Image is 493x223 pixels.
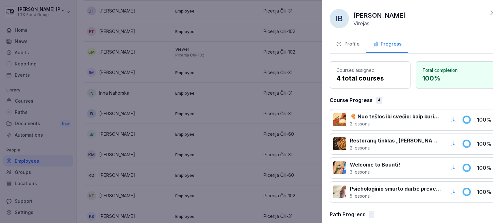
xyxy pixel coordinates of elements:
[336,67,404,73] p: Courses assigned
[477,116,493,124] p: 100 %
[422,73,490,83] p: 100 %
[350,168,400,175] p: 3 lessons
[376,97,382,104] div: 4
[372,40,402,48] div: Progress
[353,20,369,27] p: Virejas
[330,96,373,104] p: Course Progress
[350,137,442,144] p: Restoranų tinklas „[PERSON_NAME][MEDICAL_DATA]" - Sėkmės istorija ir praktika
[353,11,406,20] p: [PERSON_NAME]
[336,40,359,48] div: Profile
[350,193,442,199] p: 5 lessons
[422,67,490,73] p: Total completion
[350,185,442,193] p: Psichologinio smurto darbe prevencijos mokymai
[369,211,374,218] div: 1
[330,210,366,218] p: Path Progress
[477,164,493,172] p: 100 %
[350,120,442,127] p: 2 lessons
[330,36,366,53] button: Profile
[350,113,442,120] p: 🍕 Nuo tešlos iki svečio: kaip kuriame tobulą picą kasdien
[336,73,404,83] p: 4 total courses
[366,36,408,53] button: Progress
[477,140,493,148] p: 100 %
[350,161,400,168] p: Welcome to Bounti!
[330,9,349,28] div: IB
[350,144,442,151] p: 2 lessons
[477,188,493,196] p: 100 %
